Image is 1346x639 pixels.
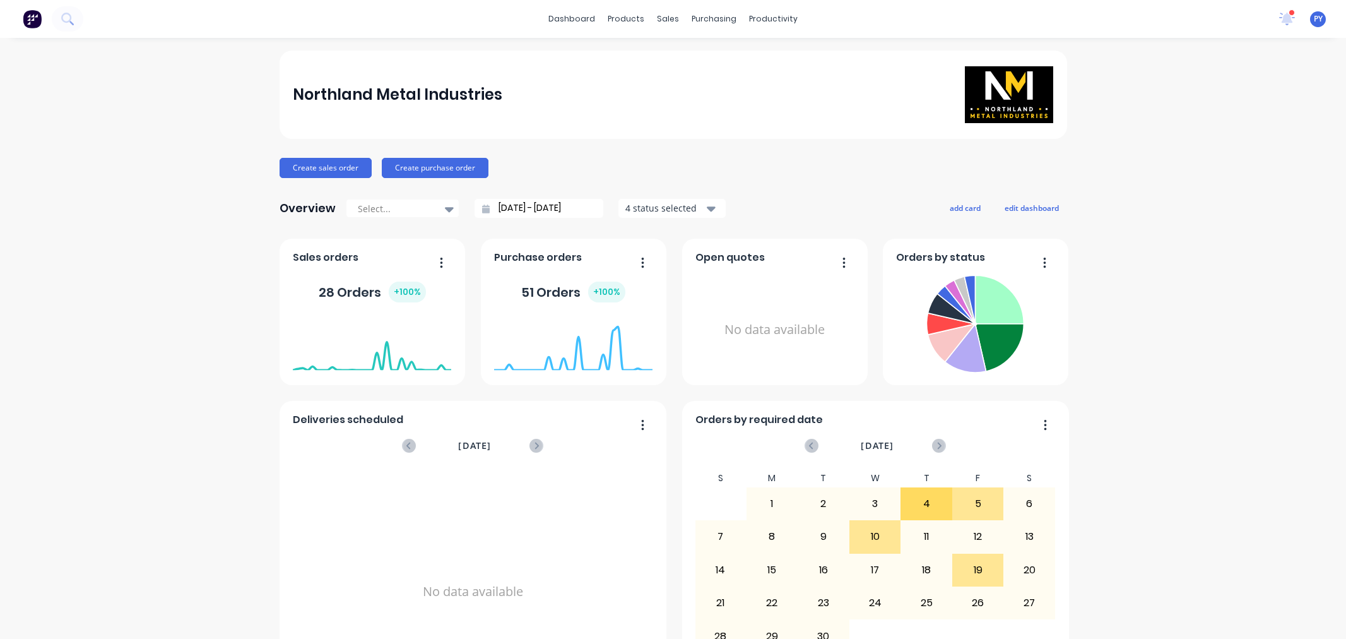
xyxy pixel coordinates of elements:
div: 14 [695,554,746,586]
button: edit dashboard [996,200,1067,216]
div: M [747,469,798,487]
div: 11 [901,521,952,552]
span: Open quotes [695,250,765,265]
img: Factory [23,9,42,28]
div: 25 [901,587,952,619]
div: T [798,469,849,487]
div: 3 [850,488,900,520]
div: 1 [747,488,798,520]
div: + 100 % [389,282,426,302]
div: 13 [1004,521,1054,552]
div: 4 status selected [625,201,705,215]
div: S [695,469,747,487]
div: 17 [850,554,900,586]
div: 22 [747,587,798,619]
div: 51 Orders [521,282,625,302]
span: Deliveries scheduled [293,412,403,427]
div: + 100 % [588,282,625,302]
div: 2 [798,488,849,520]
span: [DATE] [861,439,894,453]
span: [DATE] [458,439,491,453]
span: Sales orders [293,250,358,265]
div: 15 [747,554,798,586]
span: PY [1314,13,1323,25]
button: Create purchase order [382,158,488,178]
div: 19 [953,554,1003,586]
img: Northland Metal Industries [965,66,1053,123]
div: Northland Metal Industries [293,82,502,107]
div: 7 [695,521,746,552]
div: F [952,469,1004,487]
div: 8 [747,521,798,552]
div: 20 [1004,554,1054,586]
button: 4 status selected [618,199,726,218]
div: 21 [695,587,746,619]
div: 27 [1004,587,1054,619]
span: Purchase orders [494,250,582,265]
button: add card [942,200,989,216]
div: 24 [850,587,900,619]
div: 6 [1004,488,1054,520]
button: Create sales order [280,158,372,178]
div: 12 [953,521,1003,552]
div: 18 [901,554,952,586]
div: 5 [953,488,1003,520]
div: 23 [798,587,849,619]
div: sales [651,9,685,28]
div: 4 [901,488,952,520]
div: 16 [798,554,849,586]
span: Orders by status [896,250,985,265]
div: W [849,469,901,487]
div: 9 [798,521,849,552]
div: 26 [953,587,1003,619]
div: 10 [850,521,900,552]
a: dashboard [542,9,601,28]
div: Overview [280,196,336,221]
div: 28 Orders [319,282,426,302]
span: Orders by required date [695,412,823,427]
div: products [601,9,651,28]
div: T [900,469,952,487]
div: productivity [743,9,804,28]
div: purchasing [685,9,743,28]
div: S [1003,469,1055,487]
div: No data available [695,270,854,390]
